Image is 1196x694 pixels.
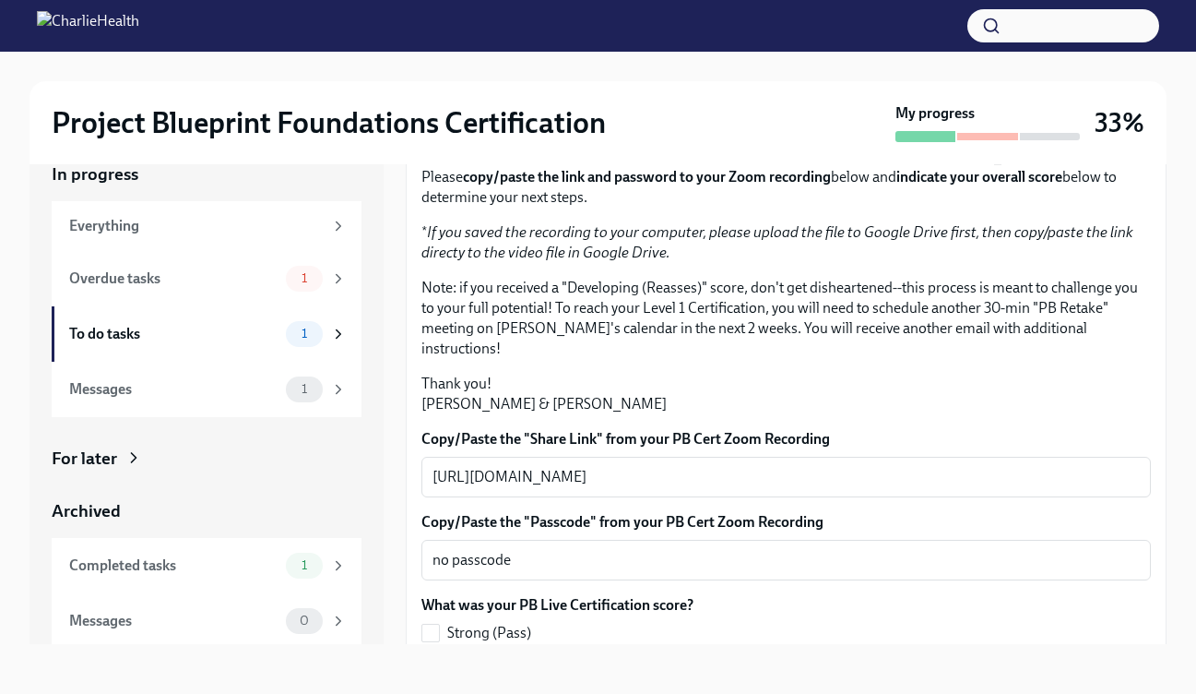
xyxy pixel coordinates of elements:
[290,558,318,572] span: 1
[1095,106,1144,139] h3: 33%
[52,201,361,251] a: Everything
[447,623,531,643] span: Strong (Pass)
[52,499,361,523] a: Archived
[896,168,1062,185] strong: indicate your overall score
[69,216,323,236] div: Everything
[895,103,975,124] strong: My progress
[69,556,278,576] div: Completed tasks
[52,538,361,593] a: Completed tasks1
[52,447,361,471] a: For later
[52,593,361,649] a: Messages0
[290,327,318,341] span: 1
[463,168,831,185] strong: copy/paste the link and password to your Zoom recording
[421,374,1151,414] p: Thank you! [PERSON_NAME] & [PERSON_NAME]
[290,271,318,285] span: 1
[69,324,278,344] div: To do tasks
[421,278,1151,359] p: Note: if you received a "Developing (Reasses)" score, don't get disheartened--this process is mea...
[432,466,1140,488] textarea: [URL][DOMAIN_NAME]
[69,269,278,289] div: Overdue tasks
[52,104,606,141] h2: Project Blueprint Foundations Certification
[421,223,1133,261] em: If you saved the recording to your computer, please upload the file to Google Drive first, then c...
[52,251,361,306] a: Overdue tasks1
[52,447,117,471] div: For later
[290,382,318,396] span: 1
[52,362,361,417] a: Messages1
[69,379,278,400] div: Messages
[421,512,1151,532] label: Copy/Paste the "Passcode" from your PB Cert Zoom Recording
[421,429,1151,449] label: Copy/Paste the "Share Link" from your PB Cert Zoom Recording
[52,162,361,186] a: In progress
[421,147,1151,208] p: Thank you for completing your scheduled Project Blueprint Live Certification with [PERSON_NAME]. ...
[447,643,551,664] span: Proficient (Pass)
[289,614,320,628] span: 0
[52,306,361,362] a: To do tasks1
[69,611,278,631] div: Messages
[421,595,693,616] label: What was your PB Live Certification score?
[432,549,1140,571] textarea: no passcode
[37,11,139,41] img: CharlieHealth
